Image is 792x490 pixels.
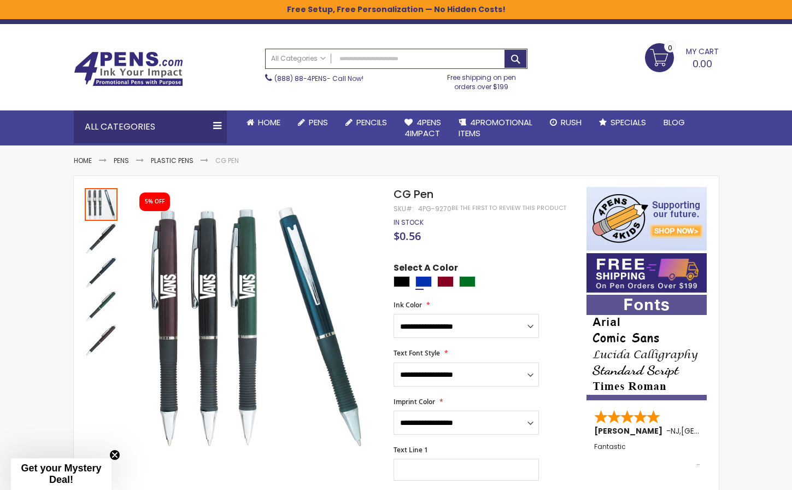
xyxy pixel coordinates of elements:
[85,256,118,289] img: CG Pen
[394,218,424,227] span: In stock
[594,443,700,466] div: Fantastic
[664,116,685,128] span: Blog
[394,229,421,243] span: $0.56
[85,324,118,357] img: CG Pen
[550,13,586,21] a: Wishlist
[668,43,672,53] span: 0
[271,54,326,63] span: All Categories
[337,110,396,135] a: Pencils
[394,204,414,213] strong: SKU
[145,198,165,206] div: 5% OFF
[396,110,450,146] a: 4Pens4impact
[356,116,387,128] span: Pencils
[666,425,761,436] span: - ,
[289,110,337,135] a: Pens
[238,110,289,135] a: Home
[586,253,707,293] img: Free shipping on orders over $199
[309,116,328,128] span: Pens
[85,290,118,323] img: CG Pen
[586,187,707,250] img: 4pens 4 kids
[394,300,422,310] span: Ink Color
[418,205,451,213] div: 4PG-9270
[109,450,120,460] button: Close teaser
[561,116,582,128] span: Rush
[415,276,432,287] div: Blue
[274,74,327,83] a: (888) 88-4PENS
[394,276,410,287] div: Black
[85,222,118,255] img: CG Pen
[541,110,590,135] a: Rush
[74,51,183,86] img: 4Pens Custom Pens and Promotional Products
[114,156,129,165] a: Pens
[436,69,527,91] div: Free shipping on pen orders over $199
[404,116,441,139] span: 4Pens 4impact
[85,255,119,289] div: CG Pen
[655,110,694,135] a: Blog
[85,187,119,221] div: CG Pen
[594,425,666,436] span: [PERSON_NAME]
[129,203,379,453] img: CG Pen
[693,57,712,71] span: 0.00
[85,289,119,323] div: CG Pen
[394,348,440,358] span: Text Font Style
[21,463,101,485] span: Get your Mystery Deal!
[74,110,227,143] div: All Categories
[274,74,363,83] span: - Call Now!
[215,156,239,165] li: CG Pen
[85,323,118,357] div: CG Pen
[590,110,655,135] a: Specials
[611,116,646,128] span: Specials
[599,13,671,21] a: Create an Account
[586,295,707,400] img: font-personalization-examples
[394,186,433,202] span: CG Pen
[151,156,193,165] a: Plastic Pens
[451,204,566,212] a: Be the first to review this product
[394,445,428,454] span: Text Line 1
[437,276,454,287] div: Burgundy
[74,156,92,165] a: Home
[394,218,424,227] div: Availability
[258,116,280,128] span: Home
[671,425,679,436] span: NJ
[645,43,719,71] a: 0.00 0
[459,116,532,139] span: 4PROMOTIONAL ITEMS
[450,110,541,146] a: 4PROMOTIONALITEMS
[11,458,112,490] div: Get your Mystery Deal!Close teaser
[266,49,331,67] a: All Categories
[85,221,119,255] div: CG Pen
[459,276,476,287] div: Green
[394,262,458,277] span: Select A Color
[682,13,718,21] div: Sign In
[681,425,761,436] span: [GEOGRAPHIC_DATA]
[394,397,435,406] span: Imprint Color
